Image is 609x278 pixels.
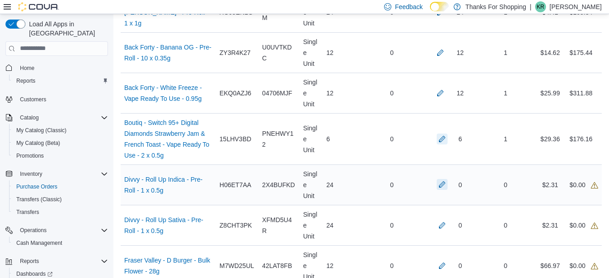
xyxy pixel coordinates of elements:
[570,47,593,58] div: $175.44
[570,220,598,231] div: $0.00
[16,63,38,74] a: Home
[362,216,422,234] div: 0
[477,216,534,234] div: 0
[323,216,362,234] div: 24
[323,176,362,194] div: 24
[124,255,212,277] a: Fraser Valley - D Burger - Bulk Flower - 28g
[13,75,108,86] span: Reports
[16,225,50,236] button: Operations
[13,194,108,205] span: Transfers (Classic)
[570,134,593,144] div: $176.16
[25,20,108,38] span: Load All Apps in [GEOGRAPHIC_DATA]
[362,176,422,194] div: 0
[16,270,53,278] span: Dashboards
[535,1,546,12] div: Kelly Reid
[16,112,42,123] button: Catalog
[299,33,322,73] div: Single Unit
[16,94,50,105] a: Customers
[13,75,39,86] a: Reports
[458,220,462,231] div: 0
[16,256,108,267] span: Reports
[16,62,108,74] span: Home
[13,207,108,218] span: Transfers
[124,117,212,161] a: Boutiq - Switch 95+ Digital Diamonds Strawberry Jam & French Toast - Vape Ready To Use - 2 x 0.5g
[20,96,46,103] span: Customers
[262,260,292,271] span: 42LAT8FB
[477,130,534,148] div: 1
[219,260,254,271] span: M7WD25UL
[362,130,422,148] div: 0
[2,168,112,180] button: Inventory
[16,183,58,190] span: Purchase Orders
[535,176,566,194] div: $2.31
[535,257,566,275] div: $66.97
[124,42,212,64] a: Back Forty - Banana OG - Pre-Roll - 10 x 0.35g
[20,170,42,178] span: Inventory
[323,44,362,62] div: 12
[477,84,534,102] div: 1
[477,44,534,62] div: 1
[262,214,296,236] span: XFMD5U4R
[362,84,422,102] div: 0
[299,119,322,159] div: Single Unit
[219,47,250,58] span: ZY3R4K27
[16,152,44,159] span: Promotions
[362,44,422,62] div: 0
[530,1,531,12] p: |
[9,74,112,87] button: Reports
[16,208,39,216] span: Transfers
[9,237,112,249] button: Cash Management
[13,194,65,205] a: Transfers (Classic)
[219,134,251,144] span: 15LHV3BD
[124,82,212,104] a: Back Forty - White Freeze - Vape Ready To Use - 0.95g
[2,224,112,237] button: Operations
[16,256,43,267] button: Reports
[9,180,112,193] button: Purchase Orders
[477,176,534,194] div: 0
[9,149,112,162] button: Promotions
[20,114,39,121] span: Catalog
[124,214,212,236] a: Divvy - Roll Up Sativa - Pre-Roll - 1 x 0.5g
[262,88,292,99] span: 04706MJF
[16,196,62,203] span: Transfers (Classic)
[535,130,566,148] div: $29.36
[457,47,464,58] div: 12
[13,125,108,136] span: My Catalog (Classic)
[13,181,61,192] a: Purchase Orders
[477,257,534,275] div: 0
[9,137,112,149] button: My Catalog (Beta)
[570,88,593,99] div: $311.88
[535,84,566,102] div: $25.99
[16,127,67,134] span: My Catalog (Classic)
[219,88,251,99] span: EKQ0AZJ6
[13,207,43,218] a: Transfers
[13,138,108,149] span: My Catalog (Beta)
[535,216,566,234] div: $2.31
[262,128,296,150] span: PNEHWY12
[219,179,251,190] span: H06ET7AA
[13,238,108,248] span: Cash Management
[362,257,422,275] div: 0
[458,260,462,271] div: 0
[20,227,47,234] span: Operations
[16,94,108,105] span: Customers
[16,112,108,123] span: Catalog
[20,258,39,265] span: Reports
[219,220,252,231] span: Z8CHT3PK
[9,124,112,137] button: My Catalog (Classic)
[430,2,449,11] input: Dark Mode
[9,206,112,218] button: Transfers
[13,238,66,248] a: Cash Management
[2,61,112,74] button: Home
[299,205,322,245] div: Single Unit
[13,150,48,161] a: Promotions
[16,139,60,147] span: My Catalog (Beta)
[9,193,112,206] button: Transfers (Classic)
[299,165,322,205] div: Single Unit
[16,225,108,236] span: Operations
[537,1,545,12] span: KR
[13,138,64,149] a: My Catalog (Beta)
[262,179,295,190] span: 2X4BUFKD
[124,174,212,196] a: Divvy - Roll Up Indica - Pre-Roll - 1 x 0.5g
